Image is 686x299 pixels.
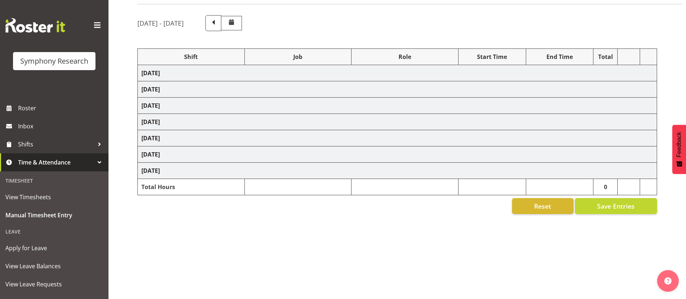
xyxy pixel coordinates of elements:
div: Symphony Research [20,56,88,67]
div: Leave [2,224,107,239]
span: View Leave Requests [5,279,103,290]
img: help-xxl-2.png [664,277,672,285]
div: Start Time [462,52,522,61]
span: Apply for Leave [5,243,103,253]
h5: [DATE] - [DATE] [137,19,184,27]
span: Shifts [18,139,94,150]
span: Reset [534,201,551,211]
td: [DATE] [138,163,657,179]
div: End Time [530,52,590,61]
td: 0 [593,179,618,195]
a: View Leave Balances [2,257,107,275]
button: Feedback - Show survey [672,125,686,174]
span: Roster [18,103,105,114]
span: Inbox [18,121,105,132]
td: [DATE] [138,130,657,146]
div: Shift [141,52,241,61]
td: [DATE] [138,65,657,81]
span: View Leave Balances [5,261,103,272]
a: View Timesheets [2,188,107,206]
span: Feedback [676,132,682,157]
a: Apply for Leave [2,239,107,257]
td: [DATE] [138,146,657,163]
a: View Leave Requests [2,275,107,293]
button: Save Entries [575,198,657,214]
span: Manual Timesheet Entry [5,210,103,221]
div: Role [355,52,455,61]
span: Time & Attendance [18,157,94,168]
div: Job [248,52,348,61]
span: Save Entries [597,201,635,211]
button: Reset [512,198,574,214]
div: Timesheet [2,173,107,188]
a: Manual Timesheet Entry [2,206,107,224]
img: Rosterit website logo [5,18,65,33]
td: [DATE] [138,81,657,98]
td: Total Hours [138,179,245,195]
div: Total [597,52,614,61]
td: [DATE] [138,98,657,114]
span: View Timesheets [5,192,103,202]
td: [DATE] [138,114,657,130]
